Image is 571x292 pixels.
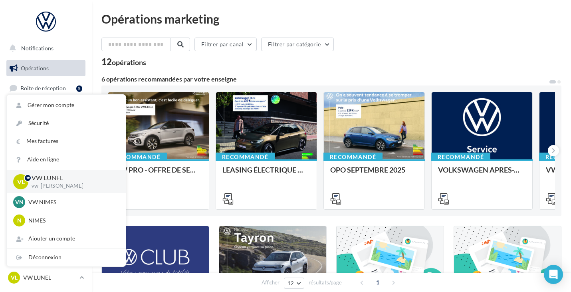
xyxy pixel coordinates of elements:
div: Opérations marketing [101,13,561,25]
a: Aide en ligne [7,151,126,169]
span: Afficher [262,279,280,286]
p: NIMES [28,217,116,224]
button: Notifications [5,40,84,57]
a: VL VW LUNEL [6,270,85,285]
a: Médiathèque [5,160,87,177]
span: 1 [371,276,384,289]
div: 5 [76,85,82,92]
button: 12 [284,278,304,289]
a: Campagnes DataOnDemand [5,226,87,250]
span: VL [11,274,18,282]
a: Visibilité en ligne [5,100,87,117]
div: 6 opérations recommandées par votre enseigne [101,76,549,82]
span: résultats/page [309,279,342,286]
a: Campagnes [5,120,87,137]
a: Boîte de réception5 [5,79,87,97]
div: LEASING ÉLECTRIQUE 2025 [222,166,310,182]
button: Filtrer par catégorie [261,38,334,51]
span: Opérations [21,65,49,72]
a: Contacts [5,140,87,157]
span: VL [17,177,25,186]
div: VW PRO - OFFRE DE SEPTEMBRE 25 [115,166,202,182]
a: Opérations [5,60,87,77]
a: Gérer mon compte [7,96,126,114]
div: 12 [101,58,146,66]
button: Filtrer par canal [194,38,257,51]
span: N [17,217,22,224]
div: Recommandé [216,153,275,161]
a: Calendrier [5,180,87,197]
span: Boîte de réception [20,85,66,91]
div: Ajouter un compte [7,230,126,248]
p: VW LUNEL [23,274,76,282]
span: Notifications [21,45,54,52]
a: Mes factures [7,132,126,150]
div: Open Intercom Messenger [544,265,563,284]
span: VN [15,198,24,206]
p: vw-[PERSON_NAME] [32,183,113,190]
span: 12 [287,280,294,286]
a: Sécurité [7,114,126,132]
div: Déconnexion [7,248,126,266]
div: OPO SEPTEMBRE 2025 [330,166,418,182]
p: VW LUNEL [32,173,113,183]
div: Recommandé [431,153,490,161]
div: opérations [112,59,146,66]
a: PLV et print personnalisable [5,199,87,223]
div: VOLKSWAGEN APRES-VENTE [438,166,526,182]
p: VW NIMES [28,198,116,206]
div: Recommandé [323,153,383,161]
div: Recommandé [108,153,167,161]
